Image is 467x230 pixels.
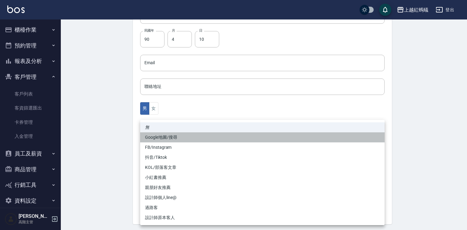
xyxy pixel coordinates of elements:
[140,193,385,203] li: 設計師個人line@
[140,132,385,142] li: Google地圖/搜尋
[140,183,385,193] li: 親朋好友推薦
[140,152,385,162] li: 抖音/Tiktok
[145,124,149,131] em: 無
[140,203,385,213] li: 過路客
[140,213,385,223] li: 設計師原本客人
[140,142,385,152] li: FB/Instagram
[140,172,385,183] li: 小紅書推薦
[140,162,385,172] li: KOL/部落客文章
